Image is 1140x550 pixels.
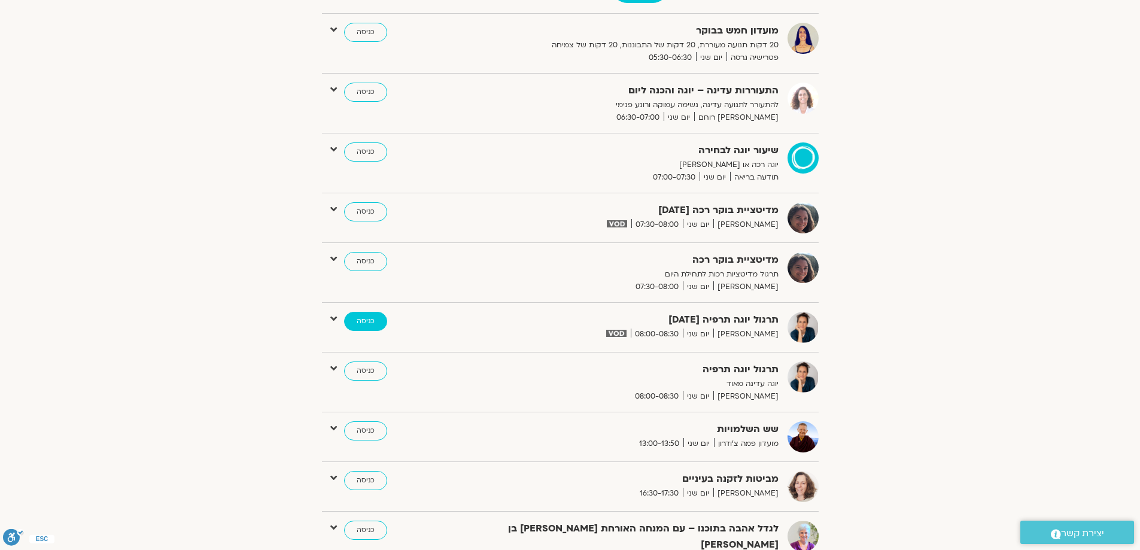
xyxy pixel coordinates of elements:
[485,142,779,159] strong: שיעור יוגה לבחירה
[713,328,779,341] span: [PERSON_NAME]
[696,51,726,64] span: יום שני
[485,39,779,51] p: 20 דקות תנועה מעוררת, 20 דקות של התבוננות, 20 דקות של צמיחה
[636,487,683,500] span: 16:30-17:30
[344,421,387,440] a: כניסה
[635,437,683,450] span: 13:00-13:50
[645,51,696,64] span: 05:30-06:30
[726,51,779,64] span: פטרישיה גרסה
[485,378,779,390] p: יוגה עדינה מאוד
[664,111,694,124] span: יום שני
[344,252,387,271] a: כניסה
[730,171,779,184] span: תודעה בריאה
[713,390,779,403] span: [PERSON_NAME]
[485,202,779,218] strong: מדיטציית בוקר רכה [DATE]
[631,328,683,341] span: 08:00-08:30
[344,521,387,540] a: כניסה
[649,171,700,184] span: 07:00-07:30
[485,252,779,268] strong: מדיטציית בוקר רכה
[631,218,683,231] span: 07:30-08:00
[1061,525,1104,542] span: יצירת קשר
[485,23,779,39] strong: מועדון חמש בבוקר
[700,171,730,184] span: יום שני
[1020,521,1134,544] a: יצירת קשר
[713,487,779,500] span: [PERSON_NAME]
[612,111,664,124] span: 06:30-07:00
[683,487,713,500] span: יום שני
[631,281,683,293] span: 07:30-08:00
[485,99,779,111] p: להתעורר לתנועה עדינה, נשימה עמוקה ורוגע פנימי
[713,281,779,293] span: [PERSON_NAME]
[344,471,387,490] a: כניסה
[631,390,683,403] span: 08:00-08:30
[683,218,713,231] span: יום שני
[694,111,779,124] span: [PERSON_NAME] רוחם
[344,23,387,42] a: כניסה
[485,83,779,99] strong: התעוררות עדינה – יוגה והכנה ליום
[344,312,387,331] a: כניסה
[344,202,387,221] a: כניסה
[485,421,779,437] strong: שש השלמויות
[485,361,779,378] strong: תרגול יוגה תרפיה
[683,328,713,341] span: יום שני
[683,390,713,403] span: יום שני
[485,312,779,328] strong: תרגול יוגה תרפיה [DATE]
[344,83,387,102] a: כניסה
[713,218,779,231] span: [PERSON_NAME]
[683,437,714,450] span: יום שני
[485,471,779,487] strong: מביטות לזקנה בעיניים
[606,330,626,337] img: vodicon
[344,142,387,162] a: כניסה
[485,268,779,281] p: תרגול מדיטציות רכות לתחילת היום
[607,220,627,227] img: vodicon
[683,281,713,293] span: יום שני
[485,159,779,171] p: יוגה רכה או [PERSON_NAME]
[714,437,779,450] span: מועדון פמה צ'ודרון
[344,361,387,381] a: כניסה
